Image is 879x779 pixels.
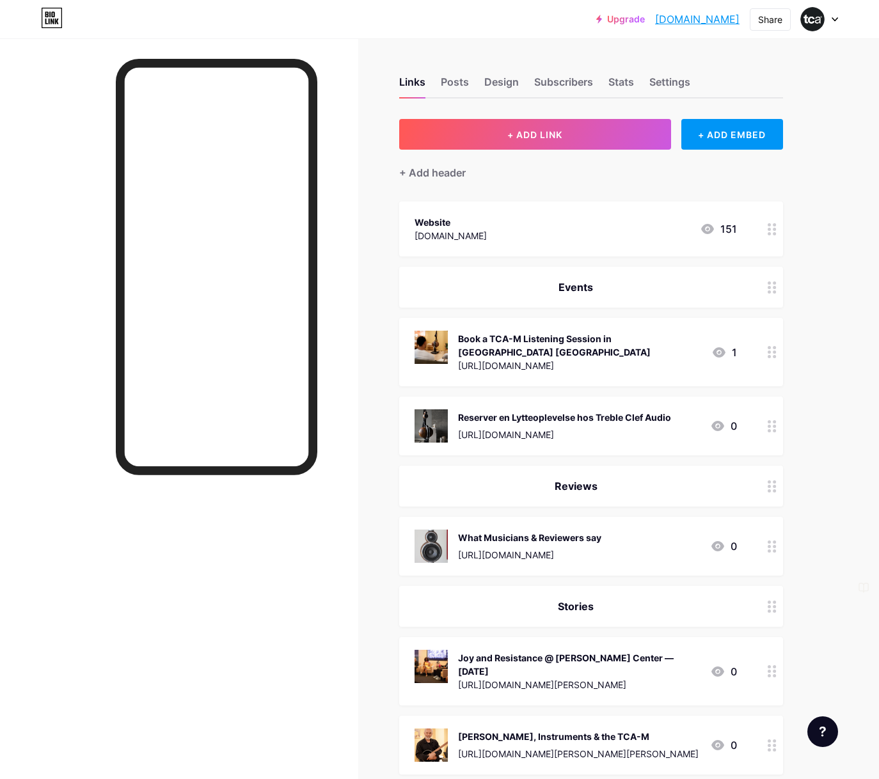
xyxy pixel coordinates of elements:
[710,539,737,554] div: 0
[415,650,448,683] img: Joy and Resistance @ Doris Duke Center — July 21, 2025
[800,7,825,31] img: trebleclefaudio
[608,74,634,97] div: Stats
[458,428,671,441] div: [URL][DOMAIN_NAME]
[458,730,699,743] div: [PERSON_NAME], Instruments & the TCA-M
[458,548,601,562] div: [URL][DOMAIN_NAME]
[484,74,519,97] div: Design
[710,737,737,753] div: 0
[415,331,448,364] img: Book a TCA-M Listening Session in Manhattan NYC
[596,14,645,24] a: Upgrade
[681,119,783,150] div: + ADD EMBED
[655,12,740,27] a: [DOMAIN_NAME]
[458,678,700,691] div: [URL][DOMAIN_NAME][PERSON_NAME]
[415,279,737,295] div: Events
[441,74,469,97] div: Posts
[700,221,737,237] div: 151
[399,119,671,150] button: + ADD LINK
[458,747,699,760] div: [URL][DOMAIN_NAME][PERSON_NAME][PERSON_NAME]
[415,530,448,563] img: What Musicians & Reviewers say
[415,409,448,443] img: Reserver en Lytteoplevelse hos Treble Clef Audio
[415,229,487,242] div: [DOMAIN_NAME]
[711,345,737,360] div: 1
[710,664,737,679] div: 0
[458,651,700,678] div: Joy and Resistance @ [PERSON_NAME] Center — [DATE]
[507,129,562,140] span: + ADD LINK
[399,165,466,180] div: + Add header
[710,418,737,434] div: 0
[534,74,593,97] div: Subscribers
[415,216,487,229] div: Website
[458,531,601,544] div: What Musicians & Reviewers say
[458,359,701,372] div: [URL][DOMAIN_NAME]
[399,74,425,97] div: Links
[458,411,671,424] div: Reserver en Lytteoplevelse hos Treble Clef Audio
[415,599,737,614] div: Stories
[649,74,690,97] div: Settings
[458,332,701,359] div: Book a TCA-M Listening Session in [GEOGRAPHIC_DATA] [GEOGRAPHIC_DATA]
[415,728,448,762] img: Cooper-Moore, Instruments & the TCA-M
[415,478,737,494] div: Reviews
[758,13,782,26] div: Share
